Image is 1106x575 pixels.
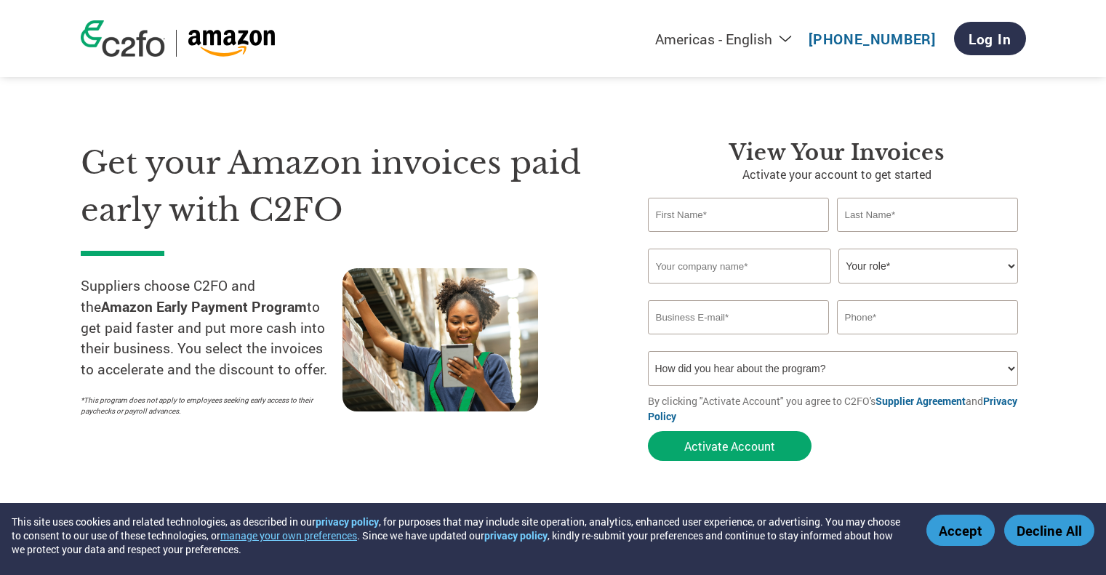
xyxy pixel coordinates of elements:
[188,30,276,57] img: Amazon
[81,140,604,233] h1: Get your Amazon invoices paid early with C2FO
[220,528,357,542] button: manage your own preferences
[648,140,1026,166] h3: View Your Invoices
[954,22,1026,55] a: Log In
[837,336,1019,345] div: Inavlid Phone Number
[837,233,1019,243] div: Invalid last name or last name is too long
[1004,515,1094,546] button: Decline All
[342,268,538,411] img: supply chain worker
[648,394,1017,423] a: Privacy Policy
[875,394,966,408] a: Supplier Agreement
[648,285,1019,294] div: Invalid company name or company name is too long
[12,515,905,556] div: This site uses cookies and related technologies, as described in our , for purposes that may incl...
[101,297,307,315] strong: Amazon Early Payment Program
[316,515,379,528] a: privacy policy
[648,393,1026,424] p: By clicking "Activate Account" you agree to C2FO's and
[81,276,342,380] p: Suppliers choose C2FO and the to get paid faster and put more cash into their business. You selec...
[81,20,165,57] img: c2fo logo
[648,431,812,461] button: Activate Account
[648,336,830,345] div: Inavlid Email Address
[81,395,328,417] p: *This program does not apply to employees seeking early access to their paychecks or payroll adva...
[648,166,1026,183] p: Activate your account to get started
[484,528,548,542] a: privacy policy
[648,233,830,243] div: Invalid first name or first name is too long
[837,198,1019,232] input: Last Name*
[648,249,831,284] input: Your company name*
[838,249,1018,284] select: Title/Role
[648,300,830,334] input: Invalid Email format
[809,30,936,48] a: [PHONE_NUMBER]
[837,300,1019,334] input: Phone*
[926,515,995,546] button: Accept
[648,198,830,232] input: First Name*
